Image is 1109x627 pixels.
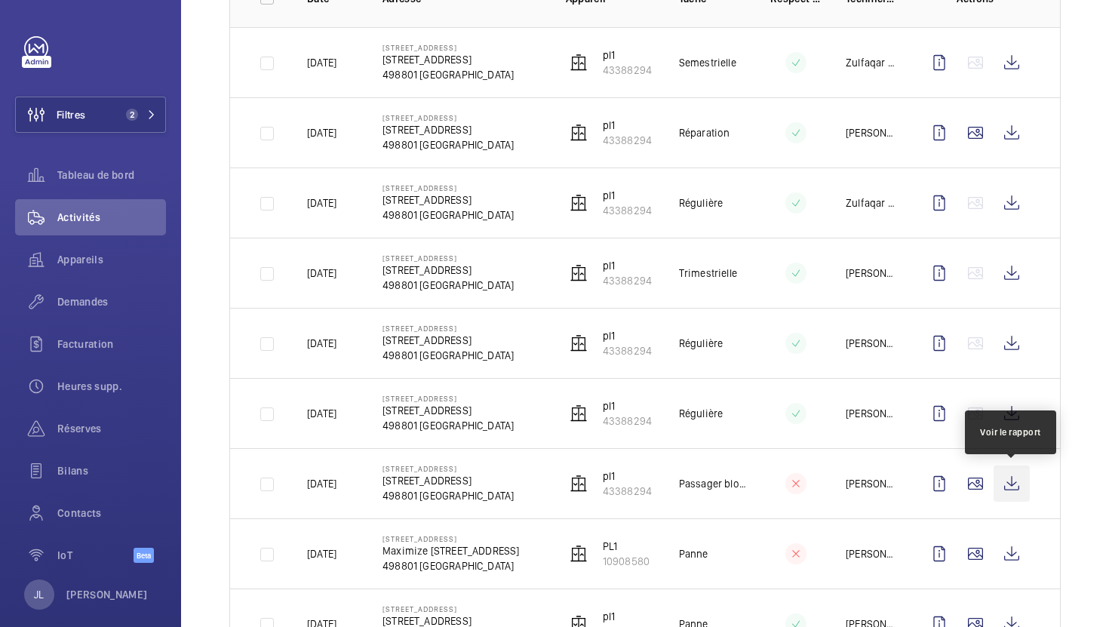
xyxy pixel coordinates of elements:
p: 498801 [GEOGRAPHIC_DATA] [382,418,514,433]
p: 43388294 [603,413,652,429]
span: Activités [57,210,166,225]
p: 43388294 [603,273,652,288]
p: 10908580 [603,554,650,569]
img: elevator.svg [570,194,588,212]
p: pl1 [603,188,652,203]
p: 498801 [GEOGRAPHIC_DATA] [382,67,514,82]
span: Demandes [57,294,166,309]
p: [PERSON_NAME] [846,125,897,140]
p: 43388294 [603,484,652,499]
span: Contacts [57,506,166,521]
p: [DATE] [307,546,336,561]
p: [PERSON_NAME] [846,406,897,421]
img: elevator.svg [570,404,588,423]
p: [STREET_ADDRESS] [382,192,514,207]
button: Filtres2 [15,97,166,133]
p: Trimestrielle [679,266,737,281]
p: [DATE] [307,406,336,421]
p: Zulfaqar Danish [846,55,897,70]
img: elevator.svg [570,124,588,142]
p: Maximize [STREET_ADDRESS] [382,543,520,558]
p: [STREET_ADDRESS] [382,473,514,488]
p: [STREET_ADDRESS] [382,254,514,263]
p: [DATE] [307,125,336,140]
p: pl1 [603,398,652,413]
p: Semestrielle [679,55,736,70]
span: Filtres [57,107,85,122]
div: Voir le rapport [980,426,1041,439]
span: Appareils [57,252,166,267]
p: [DATE] [307,266,336,281]
p: [PERSON_NAME] [846,476,897,491]
p: 498801 [GEOGRAPHIC_DATA] [382,207,514,223]
p: pl1 [603,609,652,624]
p: [STREET_ADDRESS] [382,183,514,192]
p: [STREET_ADDRESS] [382,52,514,67]
p: pl1 [603,328,652,343]
p: [STREET_ADDRESS] [382,263,514,278]
p: [STREET_ADDRESS] [382,113,514,122]
span: Facturation [57,337,166,352]
p: 498801 [GEOGRAPHIC_DATA] [382,278,514,293]
img: elevator.svg [570,545,588,563]
p: 498801 [GEOGRAPHIC_DATA] [382,137,514,152]
p: Passager bloqué [679,476,746,491]
span: 2 [126,109,138,121]
img: elevator.svg [570,264,588,282]
span: Bilans [57,463,166,478]
span: Heures supp. [57,379,166,394]
span: Tableau de bord [57,168,166,183]
span: Réserves [57,421,166,436]
img: elevator.svg [570,54,588,72]
p: pl1 [603,258,652,273]
p: pl1 [603,118,652,133]
p: 43388294 [603,63,652,78]
span: IoT [57,548,134,563]
p: [DATE] [307,55,336,70]
p: [STREET_ADDRESS] [382,464,514,473]
img: elevator.svg [570,334,588,352]
p: [STREET_ADDRESS] [382,394,514,403]
p: [STREET_ADDRESS] [382,534,520,543]
p: Régulière [679,406,723,421]
p: Régulière [679,195,723,211]
p: [STREET_ADDRESS] [382,604,514,613]
span: Beta [134,548,154,563]
p: [PERSON_NAME] [846,546,897,561]
p: Panne [679,546,708,561]
p: [STREET_ADDRESS] [382,403,514,418]
p: Régulière [679,336,723,351]
p: 43388294 [603,203,652,218]
img: elevator.svg [570,475,588,493]
p: 43388294 [603,343,652,358]
p: pl1 [603,469,652,484]
p: [DATE] [307,336,336,351]
p: [STREET_ADDRESS] [382,324,514,333]
p: [PERSON_NAME] [846,336,897,351]
p: 43388294 [603,133,652,148]
p: Zulfaqar Danish [846,195,897,211]
p: pl1 [603,48,652,63]
p: [PERSON_NAME] [846,266,897,281]
p: Réparation [679,125,730,140]
p: PL1 [603,539,650,554]
p: 498801 [GEOGRAPHIC_DATA] [382,558,520,573]
p: 498801 [GEOGRAPHIC_DATA] [382,348,514,363]
p: [STREET_ADDRESS] [382,333,514,348]
p: [STREET_ADDRESS] [382,43,514,52]
p: [DATE] [307,476,336,491]
p: [DATE] [307,195,336,211]
p: [STREET_ADDRESS] [382,122,514,137]
p: [PERSON_NAME] [66,587,148,602]
p: 498801 [GEOGRAPHIC_DATA] [382,488,514,503]
p: JL [34,587,44,602]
